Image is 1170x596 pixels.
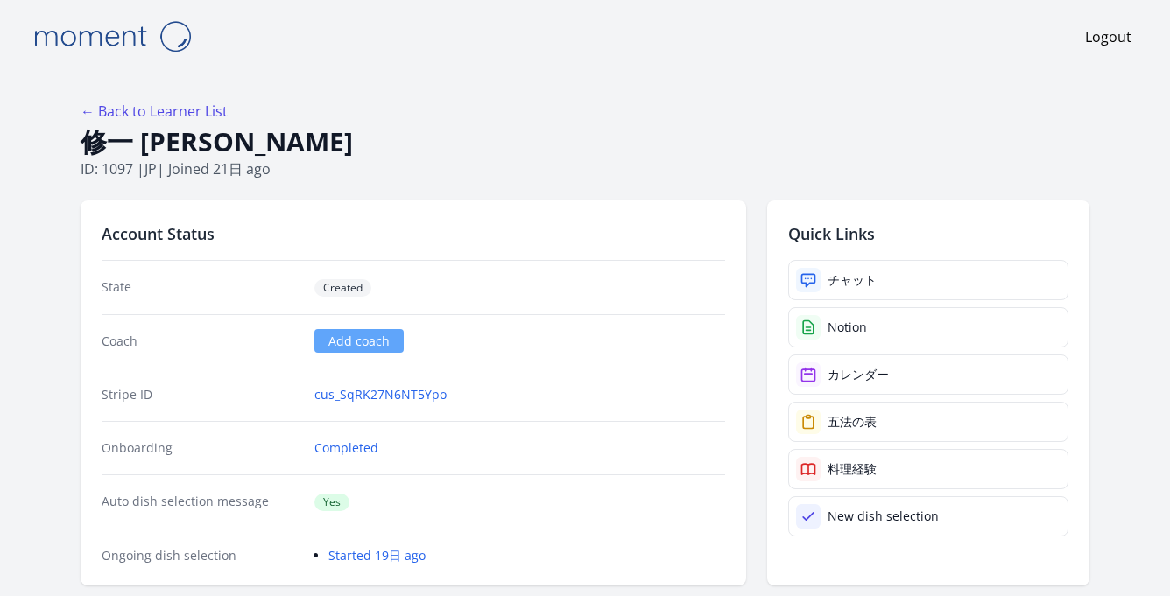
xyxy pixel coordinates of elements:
dt: Auto dish selection message [102,493,300,511]
dt: Ongoing dish selection [102,547,300,564]
a: 五法の表 [788,402,1068,442]
h1: 修一 [PERSON_NAME] [81,125,1089,158]
div: 料理経験 [828,460,877,478]
a: Notion [788,307,1068,347]
a: New dish selection [788,496,1068,536]
a: カレンダー [788,354,1068,395]
div: Notion [828,319,867,336]
a: 料理経験 [788,449,1068,489]
a: Logout [1085,26,1131,47]
img: Moment [25,14,200,59]
a: チャット [788,260,1068,300]
dt: Coach [102,333,300,350]
h2: Account Status [102,221,725,246]
dt: State [102,278,300,297]
span: Yes [314,494,349,511]
a: Completed [314,439,378,457]
p: ID: 1097 | | Joined 21日 ago [81,158,1089,179]
a: cus_SqRK27N6NT5Ypo [314,386,447,403]
span: Created [314,279,371,297]
div: チャット [828,271,877,289]
dt: Onboarding [102,439,300,457]
div: New dish selection [828,508,939,525]
div: 五法の表 [828,413,877,431]
div: カレンダー [828,366,889,383]
h2: Quick Links [788,221,1068,246]
a: Add coach [314,329,404,353]
a: Started 19日 ago [328,547,426,564]
span: jp [144,159,157,179]
dt: Stripe ID [102,386,300,403]
a: ← Back to Learner List [81,102,228,121]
